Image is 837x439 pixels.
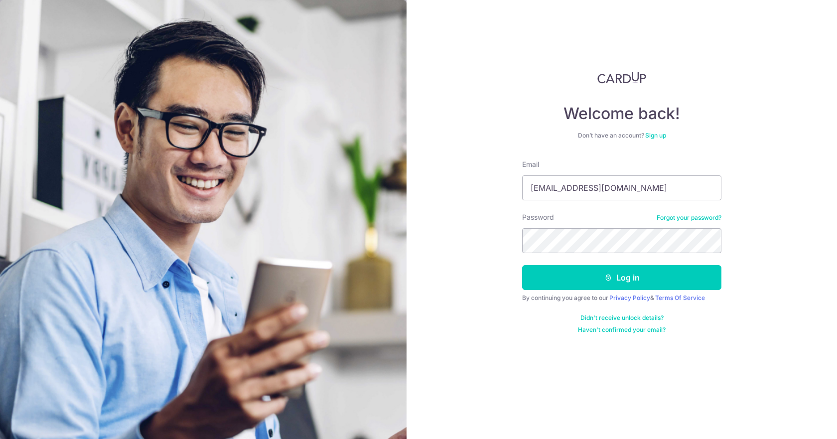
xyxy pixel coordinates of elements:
div: By continuing you agree to our & [522,294,721,302]
a: Privacy Policy [609,294,650,301]
a: Didn't receive unlock details? [580,314,664,322]
label: Password [522,212,554,222]
label: Email [522,159,539,169]
a: Haven't confirmed your email? [578,326,666,334]
a: Sign up [645,132,666,139]
h4: Welcome back! [522,104,721,124]
input: Enter your Email [522,175,721,200]
a: Terms Of Service [655,294,705,301]
a: Forgot your password? [657,214,721,222]
button: Log in [522,265,721,290]
div: Don’t have an account? [522,132,721,140]
img: CardUp Logo [597,72,646,84]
